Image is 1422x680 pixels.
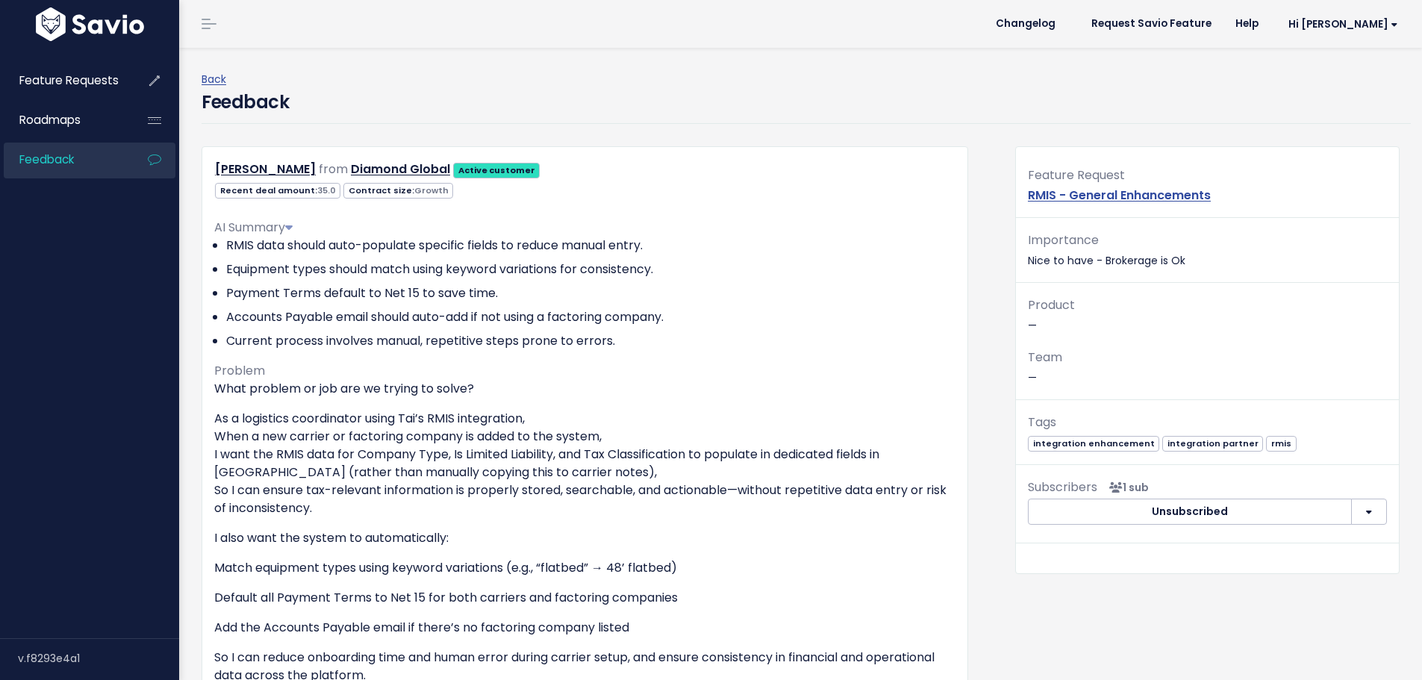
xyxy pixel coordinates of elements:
a: integration enhancement [1028,435,1159,450]
span: Changelog [996,19,1055,29]
button: Unsubscribed [1028,499,1352,525]
span: Feature Request [1028,166,1125,184]
p: As a logistics coordinator using Tai’s RMIS integration, When a new carrier or factoring company ... [214,410,955,517]
p: Add the Accounts Payable email if there’s no factoring company listed [214,619,955,637]
span: Tags [1028,414,1056,431]
a: integration partner [1162,435,1263,450]
li: Payment Terms default to Net 15 to save time. [226,284,955,302]
p: — [1028,295,1387,335]
span: Hi [PERSON_NAME] [1288,19,1398,30]
span: Recent deal amount: [215,183,340,199]
a: Help [1223,13,1270,35]
span: Importance [1028,231,1099,249]
p: Default all Payment Terms to Net 15 for both carriers and factoring companies [214,589,955,607]
span: Growth [414,184,449,196]
p: I also want the system to automatically: [214,529,955,547]
div: v.f8293e4a1 [18,639,179,678]
span: from [319,160,348,178]
a: Hi [PERSON_NAME] [1270,13,1410,36]
a: Feedback [4,143,124,177]
li: Accounts Payable email should auto-add if not using a factoring company. [226,308,955,326]
span: <p><strong>Subscribers</strong><br><br> - Santiago Ruiz<br> </p> [1103,480,1149,495]
a: Back [202,72,226,87]
span: integration partner [1162,436,1263,452]
span: Product [1028,296,1075,314]
span: Roadmaps [19,112,81,128]
span: AI Summary [214,219,293,236]
a: rmis [1266,435,1296,450]
a: Diamond Global [351,160,450,178]
a: RMIS - General Enhancements [1028,187,1211,204]
a: [PERSON_NAME] [215,160,316,178]
span: rmis [1266,436,1296,452]
p: Match equipment types using keyword variations (e.g., “flatbed” → 48’ flatbed) [214,559,955,577]
p: Nice to have - Brokerage is Ok [1028,230,1387,270]
span: Feedback [19,152,74,167]
li: Equipment types should match using keyword variations for consistency. [226,261,955,278]
li: Current process involves manual, repetitive steps prone to errors. [226,332,955,350]
span: Problem [214,362,265,379]
p: — [1028,347,1387,387]
span: 35.0 [317,184,336,196]
a: Request Savio Feature [1079,13,1223,35]
img: logo-white.9d6f32f41409.svg [32,7,148,41]
a: Feature Requests [4,63,124,98]
span: Team [1028,349,1062,366]
a: Roadmaps [4,103,124,137]
p: What problem or job are we trying to solve? [214,380,955,398]
li: RMIS data should auto-populate specific fields to reduce manual entry. [226,237,955,255]
h4: Feedback [202,89,289,116]
span: integration enhancement [1028,436,1159,452]
span: Contract size: [343,183,453,199]
span: Subscribers [1028,478,1097,496]
strong: Active customer [458,164,535,176]
span: Feature Requests [19,72,119,88]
